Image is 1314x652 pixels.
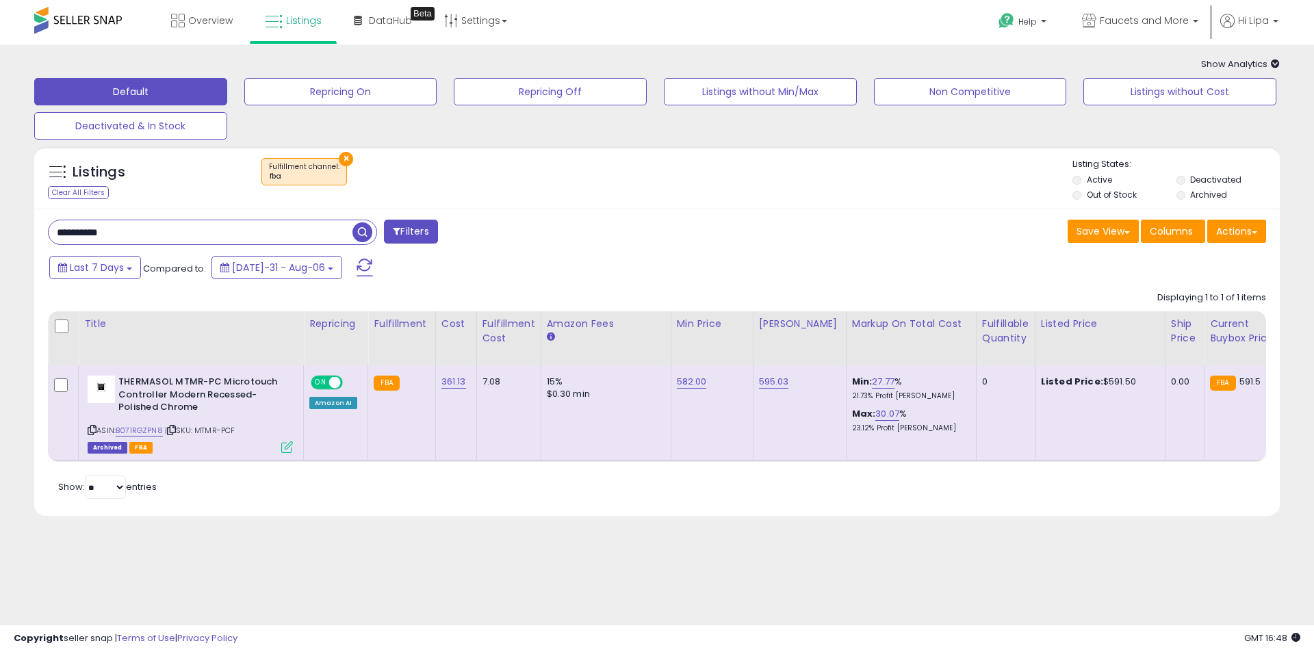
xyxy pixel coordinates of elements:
[982,376,1025,388] div: 0
[269,172,339,181] div: fba
[34,112,227,140] button: Deactivated & In Stock
[759,317,840,331] div: [PERSON_NAME]
[1018,16,1037,27] span: Help
[441,375,466,389] a: 361.13
[1141,220,1205,243] button: Columns
[1041,376,1155,388] div: $591.50
[70,261,124,274] span: Last 7 Days
[852,423,966,433] p: 23.12% Profit [PERSON_NAME]
[1238,14,1269,27] span: Hi Lipa
[846,311,976,365] th: The percentage added to the cost of goods (COGS) that forms the calculator for Min & Max prices.
[374,376,399,391] small: FBA
[547,388,660,400] div: $0.30 min
[852,408,966,433] div: %
[84,317,298,331] div: Title
[309,317,362,331] div: Repricing
[454,78,647,105] button: Repricing Off
[244,78,437,105] button: Repricing On
[982,317,1029,345] div: Fulfillable Quantity
[1239,375,1261,388] span: 591.5
[232,261,325,274] span: [DATE]-31 - Aug-06
[664,78,857,105] button: Listings without Min/Max
[88,442,127,454] span: Listings that have been deleted from Seller Central
[677,375,707,389] a: 582.00
[48,186,109,199] div: Clear All Filters
[547,376,660,388] div: 15%
[482,317,535,345] div: Fulfillment Cost
[1190,174,1241,185] label: Deactivated
[1220,14,1278,44] a: Hi Lipa
[374,317,429,331] div: Fulfillment
[286,14,322,27] span: Listings
[852,376,966,401] div: %
[269,161,339,182] span: Fulfillment channel :
[143,262,206,275] span: Compared to:
[1072,158,1279,171] p: Listing States:
[165,425,235,436] span: | SKU: MTMR-PCF
[1171,376,1194,388] div: 0.00
[1087,174,1112,185] label: Active
[1210,317,1280,345] div: Current Buybox Price
[341,377,363,389] span: OFF
[49,256,141,279] button: Last 7 Days
[34,78,227,105] button: Default
[998,12,1015,29] i: Get Help
[1210,376,1235,391] small: FBA
[58,480,157,493] span: Show: entries
[211,256,342,279] button: [DATE]-31 - Aug-06
[1083,78,1276,105] button: Listings without Cost
[1041,317,1159,331] div: Listed Price
[384,220,437,244] button: Filters
[1087,189,1137,200] label: Out of Stock
[118,376,285,417] b: THERMASOL MTMR-PC Microtouch Controller Modern Recessed-Polished Chrome
[1171,317,1198,345] div: Ship Price
[1150,224,1193,238] span: Columns
[988,2,1060,44] a: Help
[339,152,353,166] button: ×
[852,391,966,401] p: 21.73% Profit [PERSON_NAME]
[312,377,329,389] span: ON
[441,317,471,331] div: Cost
[411,7,435,21] div: Tooltip anchor
[1207,220,1266,243] button: Actions
[1100,14,1189,27] span: Faucets and More
[369,14,412,27] span: DataHub
[309,397,357,409] div: Amazon AI
[874,78,1067,105] button: Non Competitive
[547,317,665,331] div: Amazon Fees
[129,442,153,454] span: FBA
[1201,57,1280,70] span: Show Analytics
[875,407,899,421] a: 30.07
[88,376,115,403] img: 21FidA1ImkL._SL40_.jpg
[872,375,894,389] a: 27.77
[852,375,873,388] b: Min:
[188,14,233,27] span: Overview
[852,407,876,420] b: Max:
[1190,189,1227,200] label: Archived
[677,317,747,331] div: Min Price
[482,376,530,388] div: 7.08
[547,331,555,343] small: Amazon Fees.
[88,376,293,452] div: ASIN:
[759,375,789,389] a: 595.03
[73,163,125,182] h5: Listings
[852,317,970,331] div: Markup on Total Cost
[116,425,163,436] a: B071RGZPN8
[1068,220,1139,243] button: Save View
[1157,291,1266,304] div: Displaying 1 to 1 of 1 items
[1041,375,1103,388] b: Listed Price:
